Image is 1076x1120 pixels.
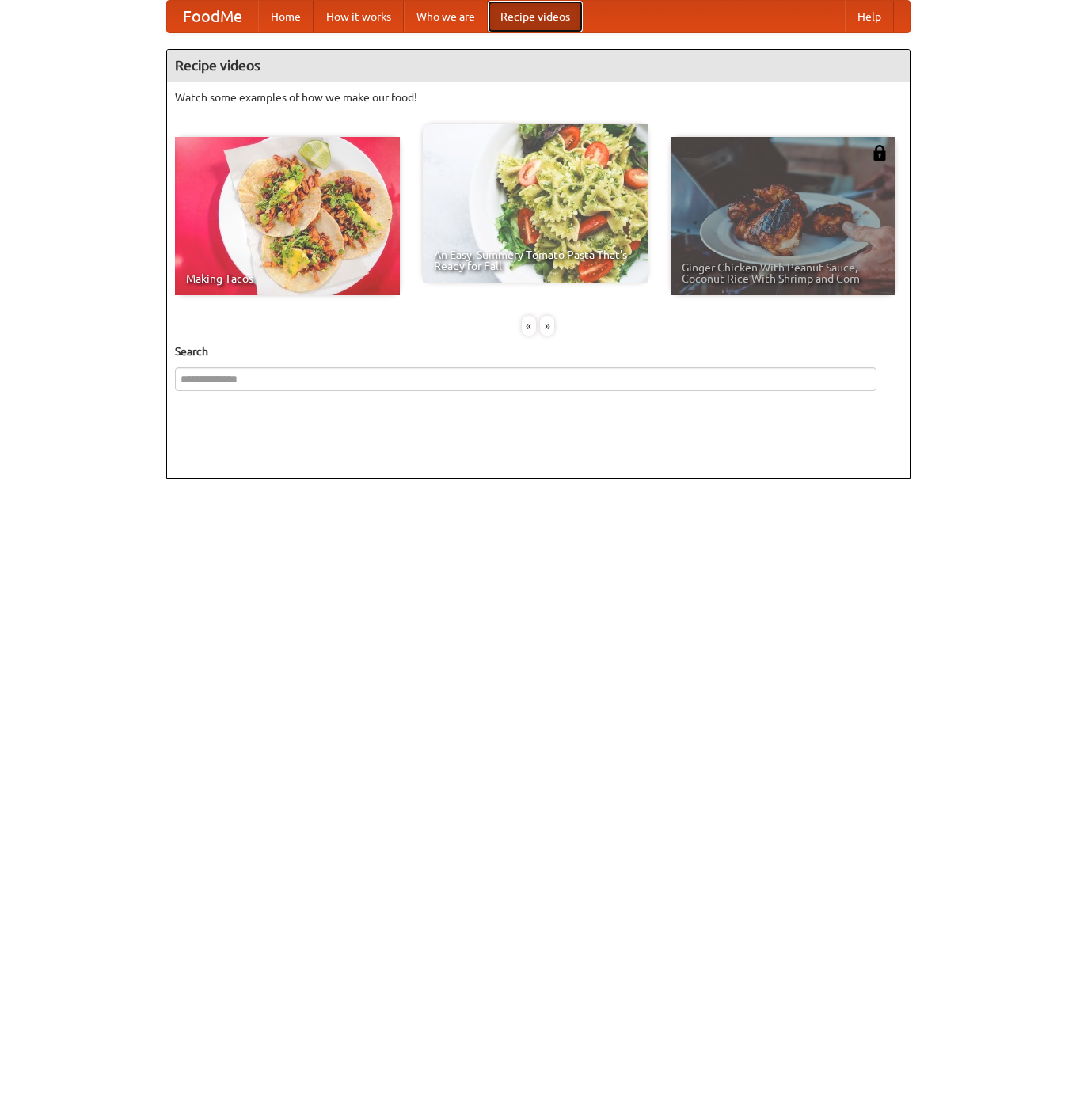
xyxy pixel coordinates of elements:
a: Recipe videos [488,1,583,32]
a: Who we are [404,1,488,32]
span: An Easy, Summery Tomato Pasta That's Ready for Fall [434,249,637,271]
a: Help [845,1,894,32]
h4: Recipe videos [167,50,910,82]
a: Making Tacos [175,137,400,295]
img: 483408.png [872,145,888,161]
span: Making Tacos [186,273,389,284]
div: « [522,316,536,336]
a: FoodMe [167,1,258,32]
p: Watch some examples of how we make our food! [175,89,902,105]
a: Home [258,1,314,32]
div: » [540,316,554,336]
a: An Easy, Summery Tomato Pasta That's Ready for Fall [423,124,648,283]
h5: Search [175,344,902,359]
a: How it works [314,1,404,32]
